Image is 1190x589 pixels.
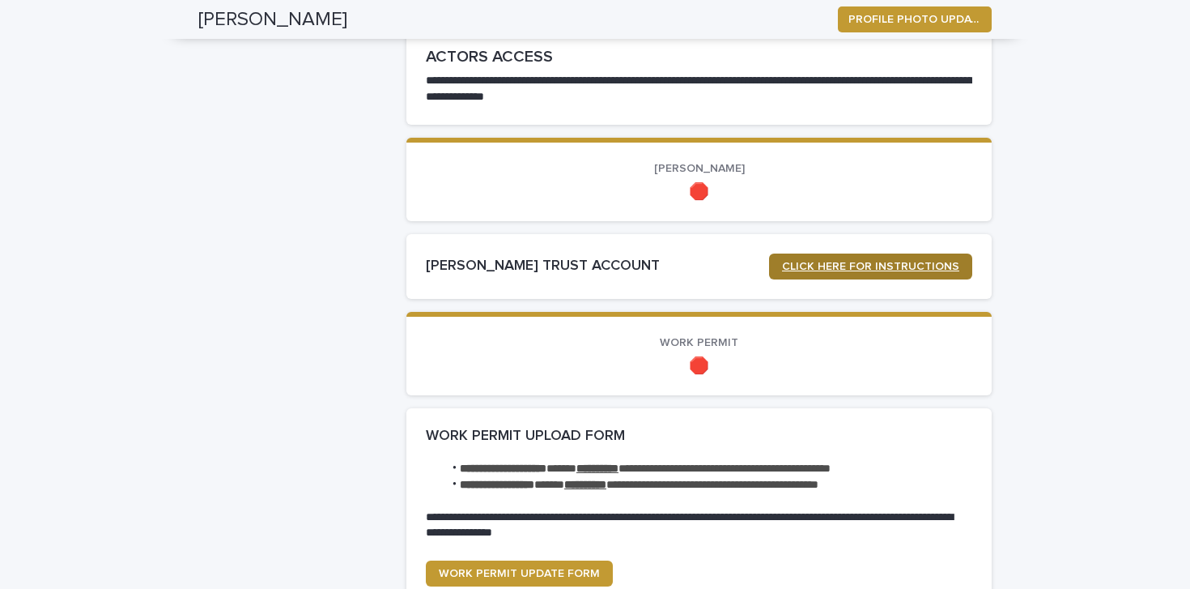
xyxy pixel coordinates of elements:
span: WORK PERMIT [660,337,738,348]
a: WORK PERMIT UPDATE FORM [426,561,613,587]
p: 🛑 [426,356,972,376]
span: CLICK HERE FOR INSTRUCTIONS [782,261,959,272]
h2: WORK PERMIT UPLOAD FORM [426,428,625,446]
a: CLICK HERE FOR INSTRUCTIONS [769,254,972,280]
span: PROFILE PHOTO UPDATE [848,11,981,28]
h2: [PERSON_NAME] TRUST ACCOUNT [426,258,769,275]
span: [PERSON_NAME] [654,163,745,174]
h2: ACTORS ACCESS [426,47,972,66]
span: WORK PERMIT UPDATE FORM [439,568,600,579]
p: 🛑 [426,182,972,202]
button: PROFILE PHOTO UPDATE [838,6,992,32]
h2: [PERSON_NAME] [198,8,347,32]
